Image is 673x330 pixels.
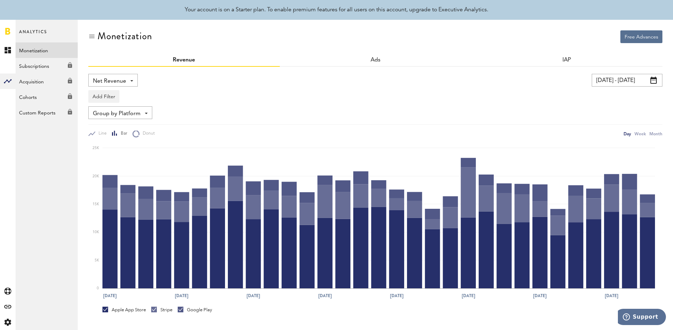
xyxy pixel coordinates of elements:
span: Net Revenue [93,75,126,87]
text: [DATE] [605,293,618,299]
div: Week [634,130,646,137]
text: 5K [95,259,99,262]
text: [DATE] [103,293,117,299]
div: Day [624,130,631,137]
span: Analytics [19,28,47,42]
a: Cohorts [16,89,78,105]
a: IAP [562,57,571,63]
text: [DATE] [175,293,188,299]
div: Your account is on a Starter plan. To enable premium features for all users on this account, upgr... [185,6,488,14]
text: 20K [93,175,99,178]
a: Subscriptions [16,58,78,73]
text: [DATE] [390,293,403,299]
text: [DATE] [247,293,260,299]
div: Monetization [98,30,152,42]
div: Stripe [151,307,172,313]
text: 25K [93,146,99,150]
text: 10K [93,231,99,234]
div: Apple App Store [102,307,146,313]
a: Custom Reports [16,105,78,120]
a: Acquisition [16,73,78,89]
div: Google Play [178,307,212,313]
text: [DATE] [462,293,475,299]
a: Ads [371,57,380,63]
button: Free Advances [620,30,662,43]
span: Donut [140,131,155,137]
text: 15K [93,202,99,206]
iframe: Opens a widget where you can find more information [618,309,666,326]
span: Group by Platform [93,108,141,120]
div: Month [649,130,662,137]
span: Line [95,131,107,137]
span: Bar [118,131,127,137]
a: Monetization [16,42,78,58]
button: Add Filter [88,90,119,103]
text: [DATE] [533,293,547,299]
a: Revenue [173,57,195,63]
text: 0 [97,287,99,290]
text: [DATE] [318,293,332,299]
